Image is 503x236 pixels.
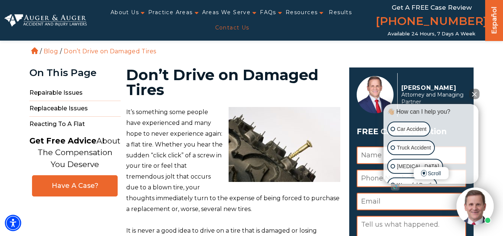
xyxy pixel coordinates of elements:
p: [MEDICAL_DATA] [397,162,439,171]
div: Accessibility Menu [5,215,21,231]
img: Intaker widget Avatar [456,188,494,225]
a: Home [31,47,38,54]
div: 👋🏼 How can I help you? [385,108,477,116]
a: Results [329,5,352,20]
a: Have A Case? [32,175,118,196]
span: Available 24 Hours, 7 Days a Week [388,31,475,37]
span: Replaceable Issues [29,101,121,117]
a: Blog [44,48,58,55]
span: Reacting to a Flat [29,117,121,132]
span: Attorney and Managing Partner [401,91,467,106]
img: Auger & Auger Accident and Injury Lawyers Logo [4,14,87,27]
span: Have A Case? [40,182,110,190]
p: Truck Accident [397,143,431,152]
strong: Get Free Advice [29,136,96,145]
a: [PHONE_NUMBER] [376,13,487,31]
p: It’s something some people have experienced and many hope to never experience again: a flat tire.... [126,107,341,214]
input: Email [357,193,466,210]
div: On This Page [29,67,121,78]
p: Wrongful Death [397,180,433,190]
span: Repairable Issues [29,85,121,101]
button: Close Intaker Chat Widget [469,89,480,99]
a: About Us [111,5,139,20]
a: FAQs [260,5,276,20]
h1: Don’t Drive on Damaged Tires [126,67,341,97]
p: [PERSON_NAME] [401,84,467,91]
a: Contact Us [215,20,249,35]
a: Open intaker chat [391,184,399,191]
img: screw puncturing a tire [229,107,340,182]
a: Practice Areas [148,5,193,20]
a: Areas We Serve [202,5,251,20]
span: Get a FREE Case Review [392,4,472,11]
a: Resources [286,5,318,20]
input: Name [357,147,466,164]
span: Scroll [414,167,449,179]
span: FREE Case Evaluation [357,125,466,139]
p: Car Accident [397,125,426,134]
input: Phone Number [357,170,466,187]
img: Herbert Auger [357,76,394,113]
li: Don’t Drive on Damaged Tires [62,48,158,55]
p: About The Compensation You Deserve [29,135,120,170]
